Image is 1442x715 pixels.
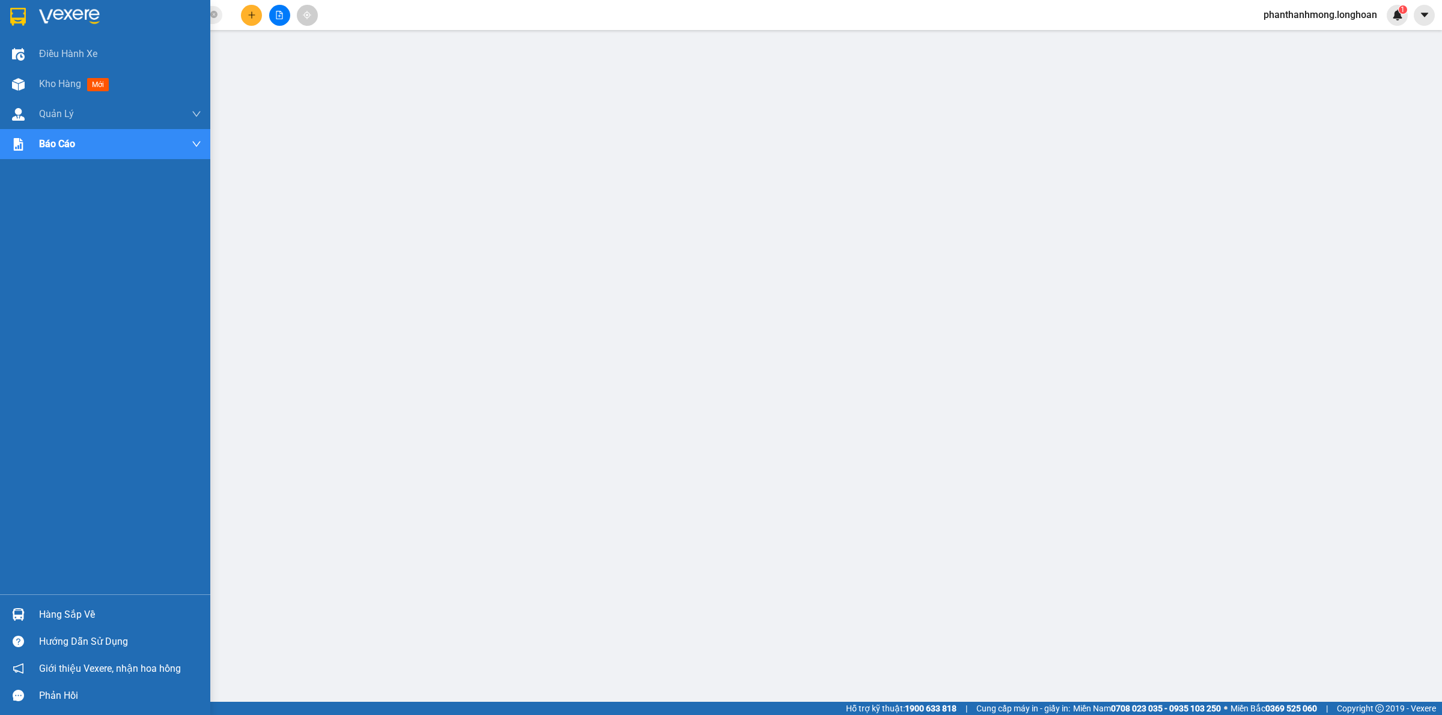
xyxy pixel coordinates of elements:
strong: (Công Ty TNHH Chuyển Phát Nhanh Bảo An - MST: 0109597835) [8,49,187,68]
button: caret-down [1414,5,1435,26]
img: logo-vxr [10,8,26,26]
span: copyright [1375,704,1384,713]
span: down [192,139,201,149]
div: Hướng dẫn sử dụng [39,633,201,651]
span: aim [303,11,311,19]
span: [PHONE_NUMBER] - [DOMAIN_NAME] [12,71,184,117]
span: plus [248,11,256,19]
img: solution-icon [12,138,25,151]
button: plus [241,5,262,26]
img: warehouse-icon [12,108,25,121]
strong: 1900 633 818 [905,704,957,713]
sup: 1 [1399,5,1407,14]
img: warehouse-icon [12,608,25,621]
span: close-circle [210,10,218,21]
span: Cung cấp máy in - giấy in: [976,702,1070,715]
img: warehouse-icon [12,78,25,91]
strong: 0369 525 060 [1265,704,1317,713]
span: Điều hành xe [39,46,97,61]
span: caret-down [1419,10,1430,20]
span: ⚪️ [1224,706,1228,711]
span: mới [87,78,109,91]
span: 1 [1401,5,1405,14]
span: Hỗ trợ kỹ thuật: [846,702,957,715]
span: Giới thiệu Vexere, nhận hoa hồng [39,661,181,676]
strong: BIÊN NHẬN VẬN CHUYỂN BẢO AN EXPRESS [10,17,184,45]
span: close-circle [210,11,218,18]
span: phanthanhmong.longhoan [1254,7,1387,22]
strong: 0708 023 035 - 0935 103 250 [1111,704,1221,713]
span: Quản Lý [39,106,74,121]
button: aim [297,5,318,26]
span: Miền Bắc [1231,702,1317,715]
img: icon-new-feature [1392,10,1403,20]
div: Phản hồi [39,687,201,705]
span: question-circle [13,636,24,647]
div: Hàng sắp về [39,606,201,624]
span: message [13,690,24,701]
span: file-add [275,11,284,19]
span: notification [13,663,24,674]
span: | [1326,702,1328,715]
span: Miền Nam [1073,702,1221,715]
span: down [192,109,201,119]
span: | [966,702,967,715]
img: warehouse-icon [12,48,25,61]
button: file-add [269,5,290,26]
span: Báo cáo [39,136,75,151]
span: Kho hàng [39,78,81,89]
